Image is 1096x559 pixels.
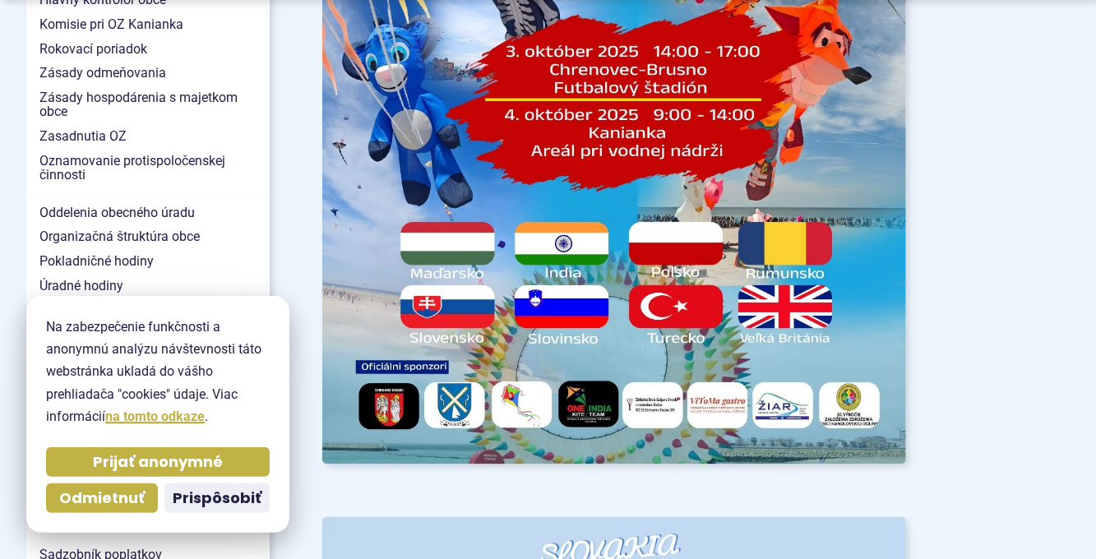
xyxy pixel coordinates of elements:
a: Pokladničné hodiny [26,249,270,274]
span: Prispôsobiť [173,489,261,508]
a: Zasadnutia OZ [26,124,270,149]
button: Odmietnuť [46,483,158,513]
span: Organizačná štruktúra obce [39,224,257,249]
span: Úradné hodiny [39,274,257,298]
span: Prijať anonymné [93,453,223,472]
span: Zásady odmeňovania [39,61,257,85]
span: Komisie pri OZ Kanianka [39,12,257,37]
span: Zásady hospodárenia s majetkom obce [39,85,257,124]
span: Odmietnuť [59,489,145,508]
span: Rokovací poriadok [39,37,257,62]
a: Zásady odmeňovania [26,61,270,85]
a: Zberný dvor Kanianka [26,512,270,537]
button: Prispôsobiť [164,483,270,513]
a: Rokovací poriadok [26,37,270,62]
p: Na zabezpečenie funkčnosti a anonymnú analýzu návštevnosti táto webstránka ukladá do vášho prehli... [46,316,270,427]
span: Zasadnutia OZ [39,124,257,149]
button: Prijať anonymné [46,447,270,477]
a: Úradné hodiny [26,274,270,298]
a: Oddelenia obecného úradu [26,201,270,225]
a: Organizačná štruktúra obce [26,224,270,249]
span: Pokladničné hodiny [39,249,257,274]
a: Zásady hospodárenia s majetkom obce [26,85,270,124]
a: na tomto odkaze [105,409,205,424]
span: Oddelenia obecného úradu [39,201,257,225]
span: Oznamovanie protispoločenskej činnosti [39,149,257,187]
a: Oznamovanie protispoločenskej činnosti [26,149,270,187]
a: Komisie pri OZ Kanianka [26,12,270,37]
